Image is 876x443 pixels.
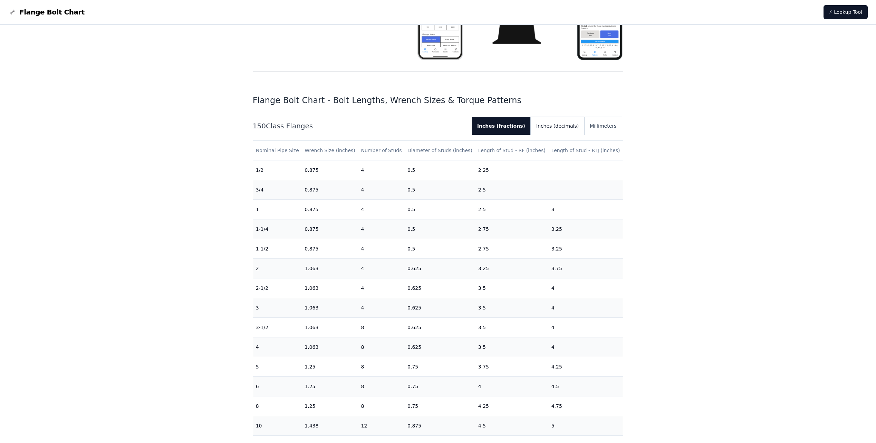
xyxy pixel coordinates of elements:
[405,318,475,337] td: 0.625
[358,377,405,396] td: 8
[475,239,549,259] td: 2.75
[549,396,623,416] td: 4.75
[253,357,302,377] td: 5
[824,5,868,19] a: ⚡ Lookup Tool
[253,239,302,259] td: 1-1/2
[405,141,475,160] th: Diameter of Studs (inches)
[549,318,623,337] td: 4
[358,416,405,436] td: 12
[358,357,405,377] td: 8
[475,278,549,298] td: 3.5
[531,117,584,135] button: Inches (decimals)
[253,416,302,436] td: 10
[405,278,475,298] td: 0.625
[302,180,358,200] td: 0.875
[475,180,549,200] td: 2.5
[475,200,549,219] td: 2.5
[549,259,623,278] td: 3.75
[549,337,623,357] td: 4
[475,318,549,337] td: 3.5
[405,200,475,219] td: 0.5
[358,219,405,239] td: 4
[302,416,358,436] td: 1.438
[358,160,405,180] td: 4
[475,377,549,396] td: 4
[358,180,405,200] td: 4
[253,259,302,278] td: 2
[405,416,475,436] td: 0.875
[549,416,623,436] td: 5
[253,219,302,239] td: 1-1/4
[253,200,302,219] td: 1
[475,357,549,377] td: 3.75
[405,180,475,200] td: 0.5
[475,396,549,416] td: 4.25
[358,200,405,219] td: 4
[475,160,549,180] td: 2.25
[358,259,405,278] td: 4
[549,219,623,239] td: 3.25
[405,259,475,278] td: 0.625
[549,357,623,377] td: 4.25
[549,200,623,219] td: 3
[358,318,405,337] td: 8
[584,117,622,135] button: Millimeters
[302,278,358,298] td: 1.063
[302,200,358,219] td: 0.875
[8,7,85,17] a: Flange Bolt Chart LogoFlange Bolt Chart
[358,141,405,160] th: Number of Studs
[475,141,549,160] th: Length of Stud - RF (inches)
[358,396,405,416] td: 8
[253,180,302,200] td: 3/4
[253,298,302,318] td: 3
[302,239,358,259] td: 0.875
[253,121,466,131] h2: 150 Class Flanges
[358,278,405,298] td: 4
[358,239,405,259] td: 4
[302,337,358,357] td: 1.063
[302,318,358,337] td: 1.063
[19,7,85,17] span: Flange Bolt Chart
[253,337,302,357] td: 4
[475,219,549,239] td: 2.75
[302,219,358,239] td: 0.875
[8,8,17,16] img: Flange Bolt Chart Logo
[549,141,623,160] th: Length of Stud - RTJ (inches)
[549,239,623,259] td: 3.25
[405,239,475,259] td: 0.5
[405,337,475,357] td: 0.625
[302,259,358,278] td: 1.063
[253,318,302,337] td: 3-1/2
[405,160,475,180] td: 0.5
[302,141,358,160] th: Wrench Size (inches)
[253,396,302,416] td: 8
[302,160,358,180] td: 0.875
[405,396,475,416] td: 0.75
[253,278,302,298] td: 2-1/2
[358,337,405,357] td: 8
[302,396,358,416] td: 1.25
[549,377,623,396] td: 4.5
[302,357,358,377] td: 1.25
[475,337,549,357] td: 3.5
[475,259,549,278] td: 3.25
[253,377,302,396] td: 6
[475,416,549,436] td: 4.5
[475,298,549,318] td: 3.5
[302,377,358,396] td: 1.25
[549,298,623,318] td: 4
[253,141,302,160] th: Nominal Pipe Size
[405,219,475,239] td: 0.5
[472,117,531,135] button: Inches (fractions)
[405,357,475,377] td: 0.75
[302,298,358,318] td: 1.063
[405,377,475,396] td: 0.75
[358,298,405,318] td: 4
[253,160,302,180] td: 1/2
[253,95,624,106] h1: Flange Bolt Chart - Bolt Lengths, Wrench Sizes & Torque Patterns
[549,278,623,298] td: 4
[405,298,475,318] td: 0.625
